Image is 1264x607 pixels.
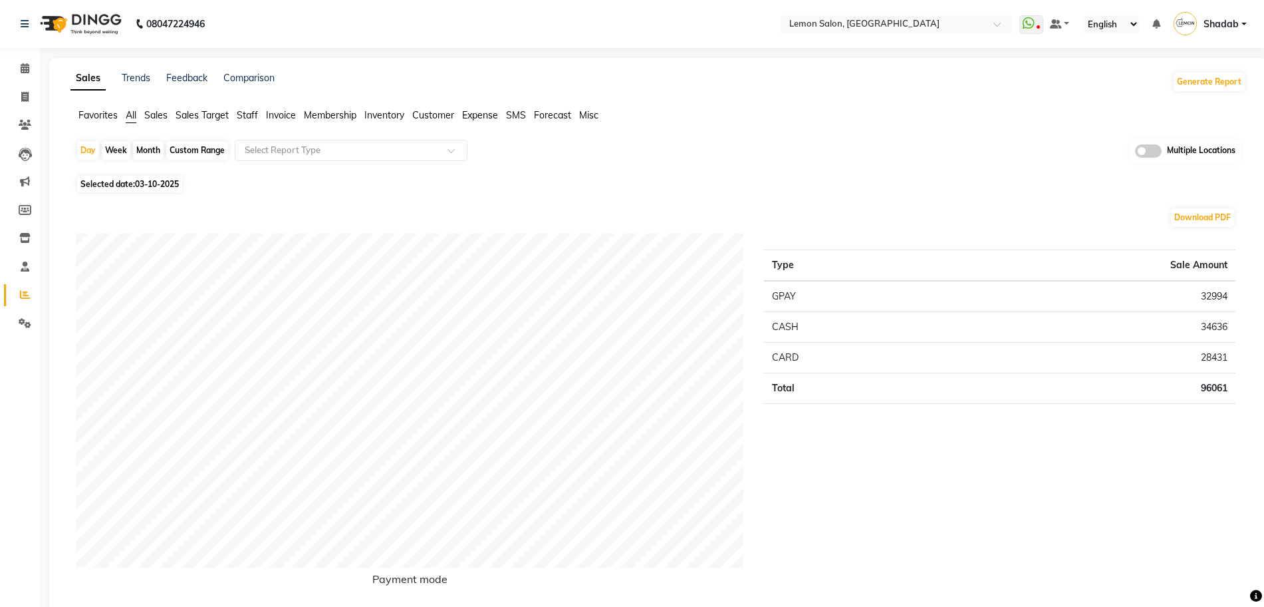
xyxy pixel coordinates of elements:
a: Feedback [166,72,207,84]
span: All [126,109,136,121]
span: SMS [506,109,526,121]
td: CARD [764,342,938,373]
th: Sale Amount [938,250,1235,281]
span: Misc [579,109,598,121]
td: GPAY [764,281,938,312]
span: Customer [412,109,454,121]
span: Sales Target [176,109,229,121]
a: Comparison [223,72,275,84]
td: CASH [764,311,938,342]
td: 96061 [938,373,1235,403]
td: Total [764,373,938,403]
span: Multiple Locations [1167,144,1235,158]
span: Shadab [1203,17,1239,31]
div: Week [102,141,130,160]
span: Favorites [78,109,118,121]
div: Day [77,141,99,160]
span: Membership [304,109,356,121]
span: Inventory [364,109,404,121]
a: Sales [70,67,106,91]
span: Selected date: [77,176,182,192]
b: 08047224946 [146,5,205,43]
button: Generate Report [1174,73,1245,91]
img: logo [34,5,125,43]
span: Forecast [534,109,571,121]
span: Staff [237,109,258,121]
span: Invoice [266,109,296,121]
span: Expense [462,109,498,121]
span: 03-10-2025 [135,179,179,189]
button: Download PDF [1171,208,1234,227]
span: Sales [144,109,168,121]
td: 32994 [938,281,1235,312]
div: Month [133,141,164,160]
th: Type [764,250,938,281]
img: Shadab [1174,12,1197,35]
td: 28431 [938,342,1235,373]
a: Trends [122,72,150,84]
h6: Payment mode [76,573,744,591]
div: Custom Range [166,141,228,160]
td: 34636 [938,311,1235,342]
